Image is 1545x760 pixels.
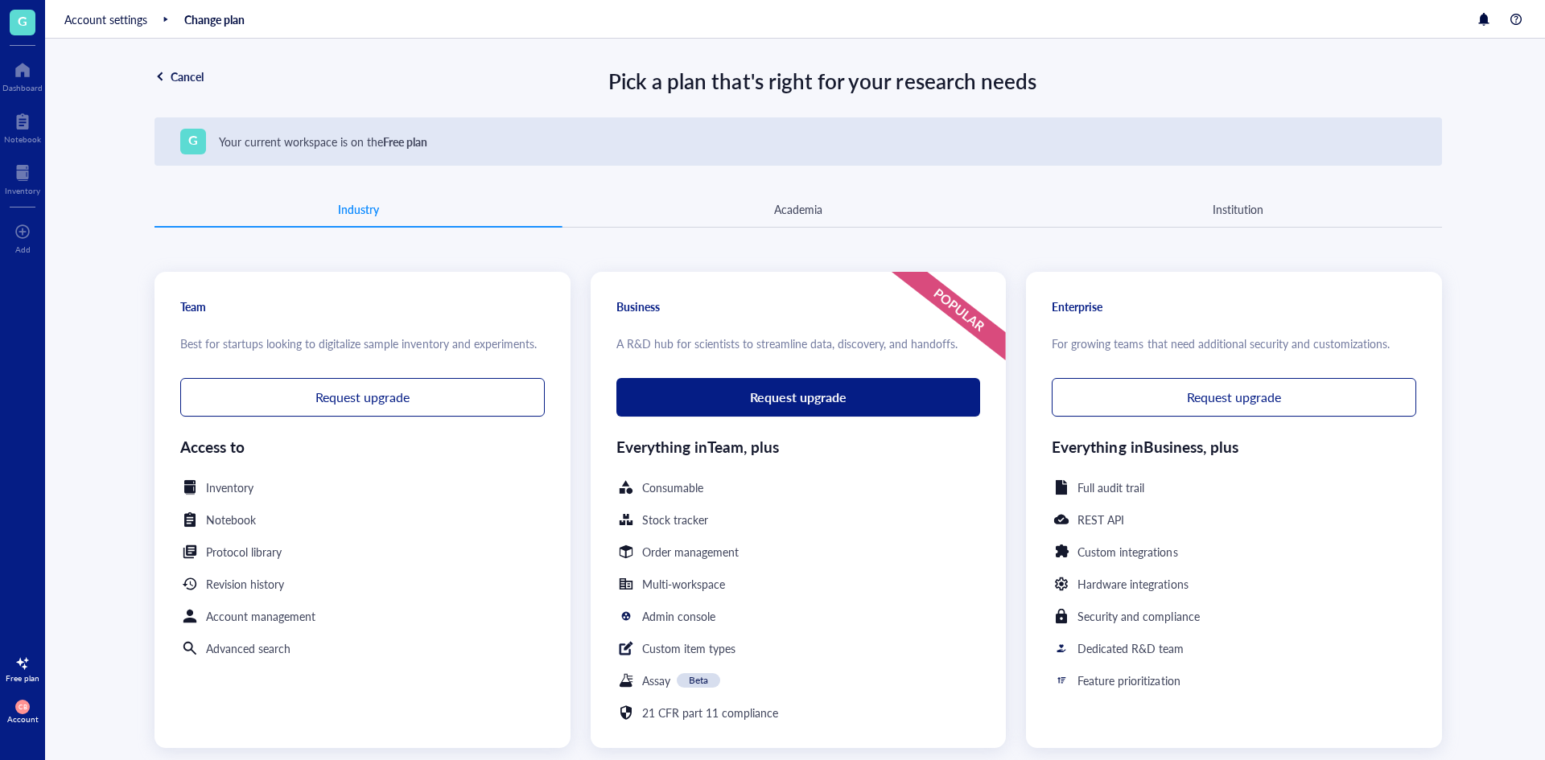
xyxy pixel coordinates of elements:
[616,378,981,417] button: Request upgrade
[1077,511,1124,528] div: REST API
[19,703,27,710] span: CB
[5,160,40,195] a: Inventory
[206,639,290,657] div: Advanced search
[171,69,204,84] div: Cancel
[180,298,545,315] div: Team
[184,12,245,27] div: Change plan
[206,543,282,561] div: Protocol library
[1077,479,1144,496] div: Full audit trail
[315,390,410,405] span: Request upgrade
[1052,436,1416,458] div: Everything in , plus
[1077,672,1180,689] div: Feature prioritization
[206,511,256,528] div: Notebook
[642,575,725,593] div: Multi-workspace
[1077,639,1184,657] div: Dedicated R&D team
[892,272,1006,360] img: Popular banner
[707,436,744,458] b: Team
[642,479,703,496] div: Consumable
[642,672,670,689] div: Assay
[1077,543,1177,561] div: Custom integrations
[2,57,43,92] a: Dashboard
[642,511,708,528] div: Stock tracker
[203,64,1442,98] div: Pick a plan that's right for your research needs
[642,639,735,657] div: Custom item types
[154,69,203,84] a: Cancel
[689,674,708,687] div: Beta
[642,543,739,561] div: Order management
[338,200,379,218] div: Industry
[642,704,778,721] div: 21 CFR part 11 compliance
[1052,298,1416,315] div: Enterprise
[774,200,822,218] div: Academia
[1077,607,1199,625] div: Security and compliance
[4,134,41,144] div: Notebook
[1187,390,1281,405] span: Request upgrade
[64,12,147,27] a: Account settings
[2,83,43,92] div: Dashboard
[4,109,41,144] a: Notebook
[180,335,545,352] div: Best for startups looking to digitalize sample inventory and experiments.
[1052,335,1416,352] div: For growing teams that need additional security and customizations.
[1052,378,1416,417] button: Request upgrade
[1077,575,1188,593] div: Hardware integrations
[1213,200,1263,218] div: Institution
[18,10,27,31] span: G
[750,390,847,405] span: Request upgrade
[206,575,284,593] div: Revision history
[219,133,427,150] div: Your current workspace is on the
[616,335,981,352] div: A R&D hub for scientists to streamline data, discovery, and handoffs.
[383,134,427,150] b: Free plan
[6,673,39,683] div: Free plan
[180,378,545,417] button: Request upgrade
[7,714,39,724] div: Account
[1143,436,1203,458] b: Business
[642,607,715,625] div: Admin console
[616,436,981,458] div: Everything in , plus
[188,129,198,150] span: G
[616,298,981,315] div: Business
[180,436,545,458] div: Access to
[15,244,31,254] div: Add
[206,607,315,625] div: Account management
[5,186,40,195] div: Inventory
[206,479,253,496] div: Inventory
